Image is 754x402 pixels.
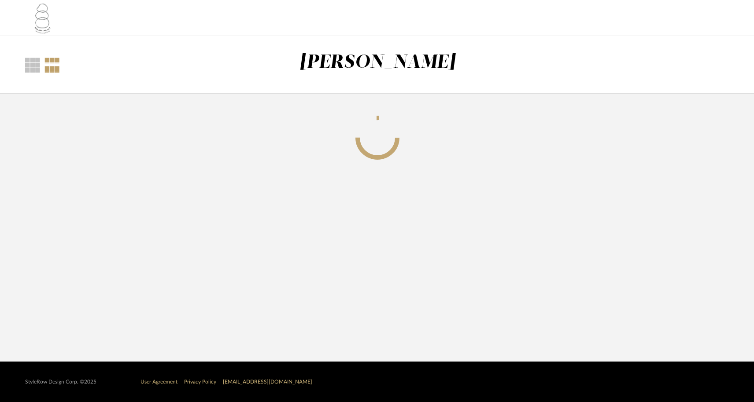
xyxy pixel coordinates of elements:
[140,379,177,384] a: User Agreement
[25,379,96,385] div: StyleRow Design Corp. ©2025
[223,379,312,384] a: [EMAIL_ADDRESS][DOMAIN_NAME]
[25,0,60,36] img: 901b399f-4d93-45e2-86f3-1fc8cec92181.png
[299,53,456,72] div: [PERSON_NAME]
[184,379,216,384] a: Privacy Policy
